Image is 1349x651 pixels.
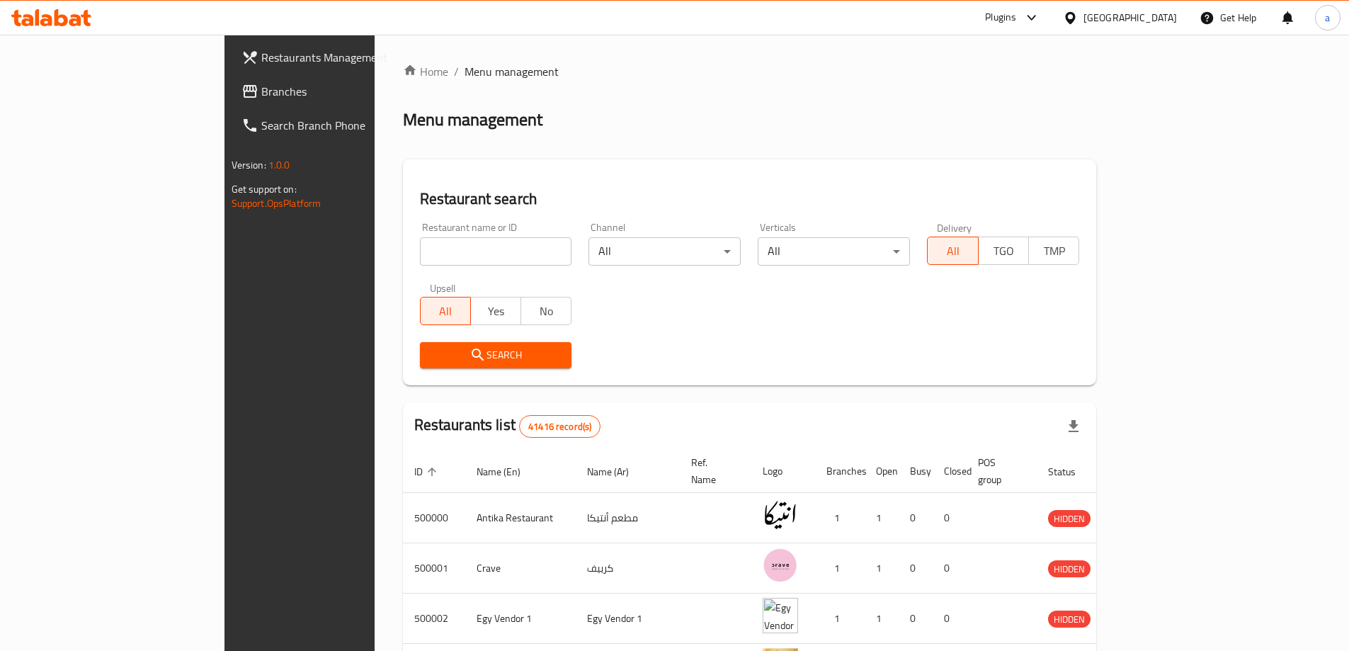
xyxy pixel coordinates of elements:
button: TMP [1028,237,1079,265]
img: Egy Vendor 1 [763,598,798,633]
div: [GEOGRAPHIC_DATA] [1083,10,1177,26]
button: No [520,297,571,325]
div: All [758,237,910,266]
th: Branches [815,450,865,493]
nav: breadcrumb [403,63,1097,80]
span: TGO [984,241,1023,261]
td: Egy Vendor 1 [465,594,576,644]
td: 1 [865,493,899,543]
span: Name (Ar) [587,463,647,480]
span: No [527,301,566,322]
span: Version: [232,156,266,174]
td: Egy Vendor 1 [576,594,680,644]
div: Plugins [985,9,1016,26]
td: 1 [815,493,865,543]
td: Crave [465,543,576,594]
button: Search [420,342,572,368]
span: Get support on: [232,180,297,198]
th: Open [865,450,899,493]
h2: Restaurants list [414,414,601,438]
span: TMP [1035,241,1074,261]
span: Search [431,346,561,364]
a: Branches [230,74,450,108]
li: / [454,63,459,80]
span: Ref. Name [691,454,734,488]
a: Restaurants Management [230,40,450,74]
span: HIDDEN [1048,511,1091,527]
span: Menu management [465,63,559,80]
td: 0 [933,594,967,644]
span: Search Branch Phone [261,117,438,134]
th: Closed [933,450,967,493]
span: Branches [261,83,438,100]
a: Search Branch Phone [230,108,450,142]
span: HIDDEN [1048,561,1091,577]
label: Upsell [430,283,456,293]
span: All [933,241,972,261]
button: TGO [978,237,1029,265]
td: 1 [815,543,865,594]
th: Busy [899,450,933,493]
span: Status [1048,463,1094,480]
span: Restaurants Management [261,49,438,66]
span: a [1325,10,1330,26]
div: HIDDEN [1048,560,1091,577]
img: Crave [763,548,798,583]
div: All [588,237,741,266]
label: Delivery [937,222,972,232]
td: 1 [815,594,865,644]
span: ID [414,463,441,480]
th: Logo [751,450,815,493]
input: Search for restaurant name or ID.. [420,237,572,266]
span: 41416 record(s) [520,420,600,434]
div: HIDDEN [1048,510,1091,527]
button: All [420,297,471,325]
h2: Menu management [403,108,542,131]
td: 0 [899,594,933,644]
a: Support.OpsPlatform [232,194,321,213]
td: 0 [933,493,967,543]
span: 1.0.0 [268,156,290,174]
td: 0 [933,543,967,594]
span: HIDDEN [1048,611,1091,628]
span: Yes [477,301,516,322]
td: 0 [899,493,933,543]
td: 0 [899,543,933,594]
td: 1 [865,543,899,594]
div: Export file [1057,409,1091,443]
img: Antika Restaurant [763,497,798,533]
button: All [927,237,978,265]
td: 1 [865,594,899,644]
span: All [426,301,465,322]
div: Total records count [519,415,600,438]
h2: Restaurant search [420,188,1080,210]
td: Antika Restaurant [465,493,576,543]
td: مطعم أنتيكا [576,493,680,543]
span: POS group [978,454,1020,488]
span: Name (En) [477,463,539,480]
button: Yes [470,297,521,325]
td: كرييف [576,543,680,594]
